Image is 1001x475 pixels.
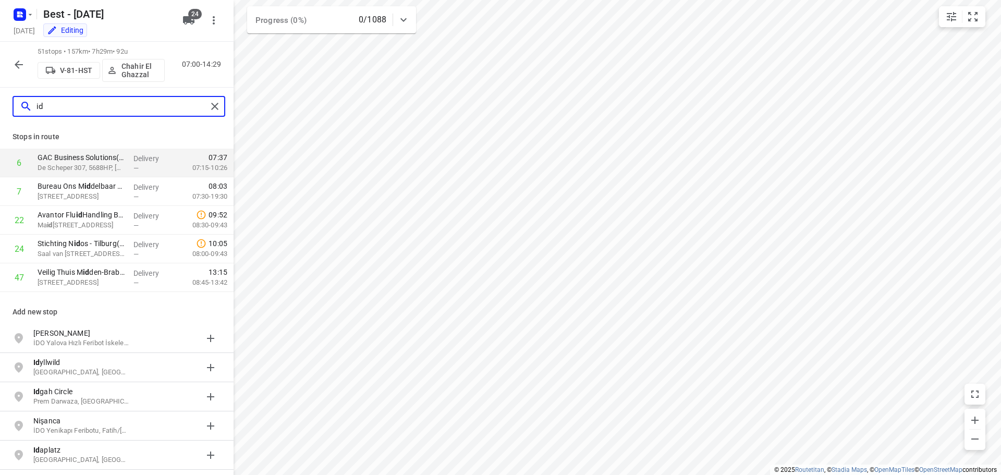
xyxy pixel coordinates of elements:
span: — [133,222,139,229]
p: Nişanca [33,416,129,426]
p: aplatz [33,445,129,455]
p: gah Circle [33,386,129,397]
b: id [74,239,80,248]
span: — [133,250,139,258]
p: [GEOGRAPHIC_DATA], [GEOGRAPHIC_DATA], [GEOGRAPHIC_DATA] [33,368,129,377]
div: You are currently in edit mode. [47,25,83,35]
p: Delivery [133,153,172,164]
input: Add or search stops within route [36,99,207,115]
p: Bureau Ons Middelbaar Onderwijs - Tilburg(Corinna de Cort) [38,181,125,191]
li: © 2025 , © , © © contributors [774,466,997,473]
button: Fit zoom [962,6,983,27]
p: De Scheper 307, 5688HP, Oirschot, NL [38,163,125,173]
p: [GEOGRAPHIC_DATA], [GEOGRAPHIC_DATA] [33,455,129,465]
p: Veilig Thuis Midden-Brabant(Margit Dekkers) [38,267,125,277]
p: Add new stop [13,307,221,318]
p: Stops in route [13,131,221,142]
div: 24 [15,244,24,254]
h5: Project date [9,25,39,36]
span: — [133,193,139,201]
b: id [84,182,91,190]
h5: Rename [39,6,174,22]
p: 07:00-14:29 [182,59,225,70]
p: Maidstone 50, 5026SK, Tilburg, NL [38,220,125,230]
p: Spoorlaan 171a, 5038CH, Tilburg, NL [38,191,125,202]
div: 22 [15,215,24,225]
div: 6 [17,158,21,168]
b: Id [33,358,40,367]
a: OpenMapTiles [874,466,914,473]
span: 08:03 [209,181,227,191]
p: 08:45-13:42 [176,277,227,288]
a: OpenStreetMap [919,466,962,473]
span: 13:15 [209,267,227,277]
p: Delivery [133,268,172,278]
div: 47 [15,273,24,283]
svg: Late [196,238,206,249]
p: yllwild [33,357,129,368]
p: 08:00-09:43 [176,249,227,259]
div: 7 [17,187,21,197]
p: Delivery [133,239,172,250]
p: Prem Darwaza, Madhupura, Ahmedabad, Gujarat, India [33,397,129,407]
b: id [47,221,52,229]
p: GAC Business Solutions(Arrianne van Diesen/Astrid Van den Hout) [38,152,125,163]
button: V-81-HST [38,62,100,79]
p: Paleisring 144, 5038WZ, Tilburg, NL [38,277,125,288]
b: id [76,211,82,219]
p: Saal van Zwanenbergweg 7, 5026RM, Tilburg, NL [38,249,125,259]
span: — [133,164,139,172]
span: 07:37 [209,152,227,163]
span: 24 [188,9,202,19]
p: 07:15-10:26 [176,163,227,173]
p: V-81-HST [60,66,92,75]
div: small contained button group [939,6,985,27]
b: id [83,268,89,276]
button: Chahir El Ghazzal [102,59,165,82]
p: 07:30-19:30 [176,191,227,202]
button: 24 [178,10,199,31]
p: Stichting Nidos - Tilburg(Administratie Tilburg) [38,238,125,249]
span: Progress (0%) [255,16,307,25]
p: 0/1088 [359,14,386,26]
button: Map settings [941,6,962,27]
b: Id [33,387,40,396]
p: Chahir El Ghazzal [121,62,160,79]
p: Delivery [133,182,172,192]
p: Delivery [133,211,172,221]
span: 09:52 [209,210,227,220]
button: More [203,10,224,31]
p: İDO Yenikapı Feribotu, Fatih/İstanbul, Türkiye [33,426,129,436]
p: Avantor Fluid Handling B.V. - Tilburg(Wendy Gaal) [38,210,125,220]
p: [PERSON_NAME] [33,328,129,338]
p: İDO Yalova Hızlı Feribot İskelesi, Yalova Merkez/Yalova, Türkiye [33,338,129,348]
span: 10:05 [209,238,227,249]
p: 51 stops • 157km • 7h29m • 92u [38,47,165,57]
a: Routetitan [795,466,824,473]
a: Stadia Maps [832,466,867,473]
div: Progress (0%)0/1088 [247,6,416,33]
b: Id [33,446,40,454]
svg: Late [196,210,206,220]
span: — [133,279,139,287]
p: 08:30-09:43 [176,220,227,230]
